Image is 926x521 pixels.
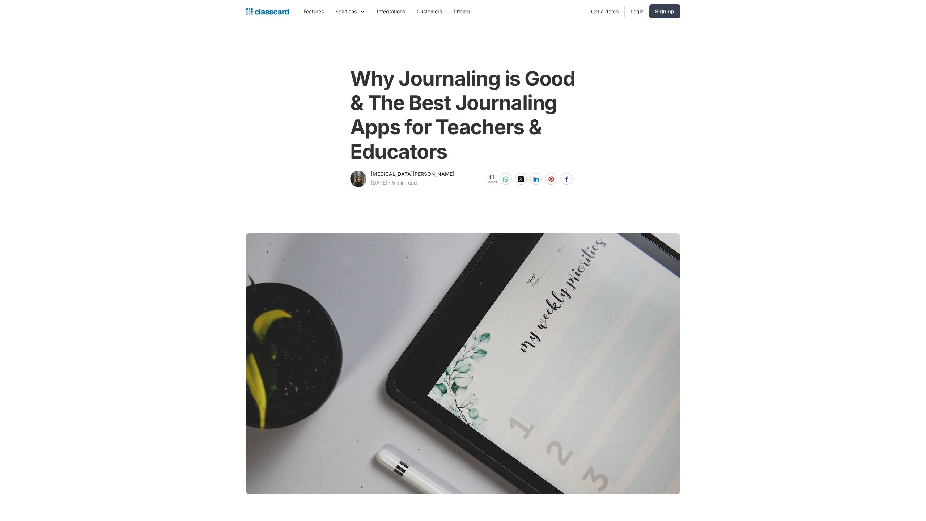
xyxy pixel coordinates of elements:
[411,3,448,20] a: Customers
[487,181,497,184] span: Shares
[649,4,680,18] a: Sign up
[371,170,454,178] div: [MEDICAL_DATA][PERSON_NAME]
[448,3,476,20] a: Pricing
[518,176,524,182] img: twitter-white sharing button
[487,174,497,181] span: 41
[503,176,509,182] img: whatsapp-white sharing button
[564,176,569,182] img: facebook-white sharing button
[387,178,392,189] div: ‧
[350,67,575,164] h1: Why Journaling is Good & The Best Journaling Apps for Teachers & Educators
[371,3,411,20] a: Integrations
[585,3,624,20] a: Get a demo
[655,8,674,15] div: Sign up
[330,3,371,20] div: Solutions
[246,7,289,17] a: home
[533,176,539,182] img: linkedin-white sharing button
[548,176,554,182] img: pinterest-white sharing button
[371,178,387,187] div: [DATE]
[625,3,649,20] a: Login
[335,8,357,15] div: Solutions
[298,3,330,20] a: Features
[392,178,417,187] div: 5 min read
